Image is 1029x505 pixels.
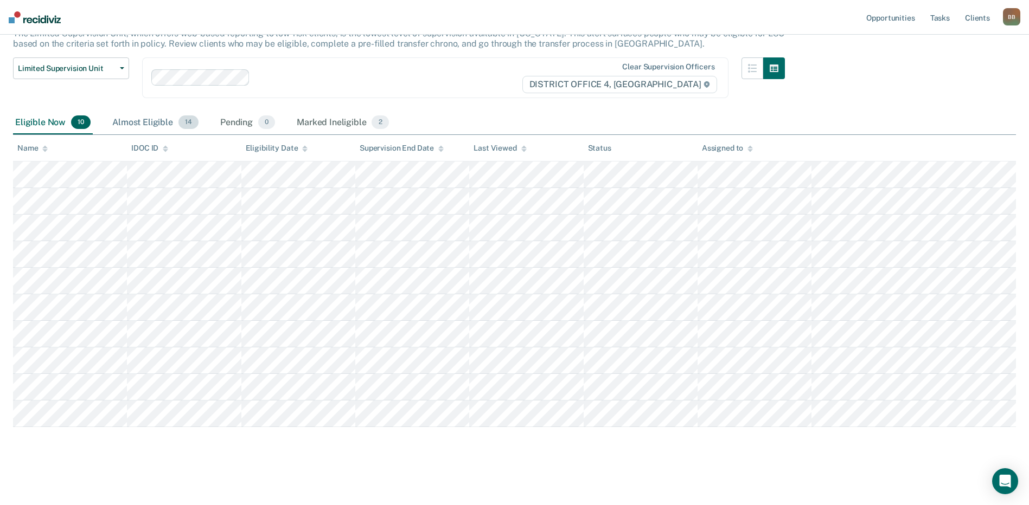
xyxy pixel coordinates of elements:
[13,28,784,49] p: The Limited Supervision Unit, which offers web-based reporting to low-risk clients, is the lowest...
[13,57,129,79] button: Limited Supervision Unit
[218,111,277,135] div: Pending0
[360,144,444,153] div: Supervision End Date
[17,144,48,153] div: Name
[71,115,91,130] span: 10
[992,468,1018,494] div: Open Intercom Messenger
[131,144,168,153] div: IDOC ID
[522,76,717,93] span: DISTRICT OFFICE 4, [GEOGRAPHIC_DATA]
[110,111,201,135] div: Almost Eligible14
[178,115,199,130] span: 14
[1003,8,1020,25] button: BB
[702,144,753,153] div: Assigned to
[372,115,388,130] span: 2
[13,111,93,135] div: Eligible Now10
[9,11,61,23] img: Recidiviz
[295,111,391,135] div: Marked Ineligible2
[1003,8,1020,25] div: B B
[588,144,611,153] div: Status
[246,144,308,153] div: Eligibility Date
[622,62,714,72] div: Clear supervision officers
[474,144,526,153] div: Last Viewed
[258,115,275,130] span: 0
[18,64,116,73] span: Limited Supervision Unit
